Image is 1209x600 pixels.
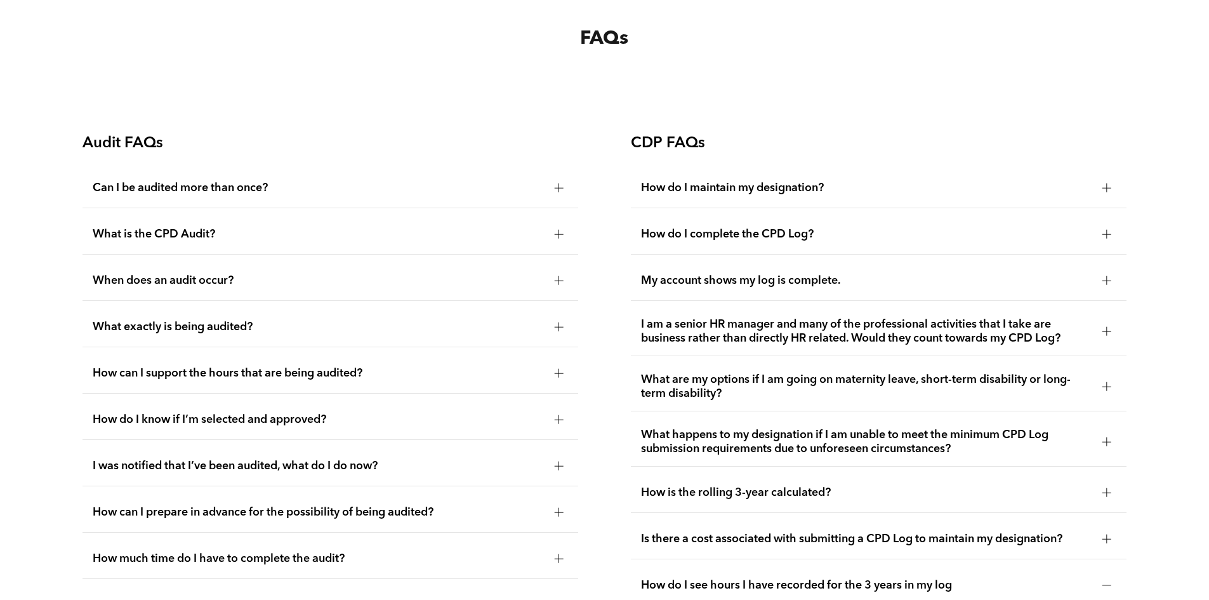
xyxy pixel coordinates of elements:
[641,227,1092,241] span: How do I complete the CPD Log?
[641,578,1092,592] span: How do I see hours I have recorded for the 3 years in my log
[641,428,1092,456] span: What happens to my designation if I am unable to meet the minimum CPD Log submission requirements...
[580,29,628,48] span: FAQs
[631,136,705,151] span: CDP FAQs
[641,274,1092,288] span: My account shows my log is complete.
[93,320,544,334] span: What exactly is being audited?
[93,366,544,380] span: How can I support the hours that are being audited?
[93,274,544,288] span: When does an audit occur?
[641,317,1092,345] span: I am a senior HR manager and many of the professional activities that I take are business rather ...
[93,227,544,241] span: What is the CPD Audit?
[93,552,544,566] span: How much time do I have to complete the audit?
[93,413,544,427] span: How do I know if I’m selected and approved?
[641,373,1092,401] span: What are my options if I am going on maternity leave, short-term disability or long-term disability?
[93,505,544,519] span: How can I prepare in advance for the possibility of being audited?
[641,486,1092,500] span: How is the rolling 3-year calculated?
[641,181,1092,195] span: How do I maintain my designation?
[93,181,544,195] span: Can I be audited more than once?
[93,459,544,473] span: I was notified that I’ve been audited, what do I do now?
[83,136,163,151] span: Audit FAQs
[641,532,1092,546] span: Is there a cost associated with submitting a CPD Log to maintain my designation?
